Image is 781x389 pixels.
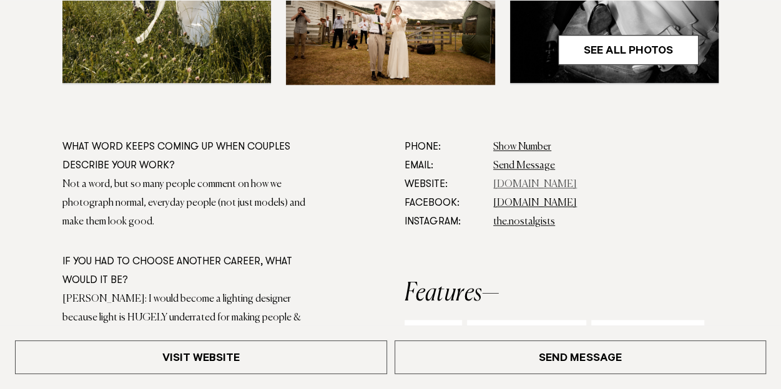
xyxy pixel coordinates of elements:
div: [PERSON_NAME]: I would become a lighting designer because light is HUGELY underrated for making p... [62,290,324,365]
div: If you had to choose another career, what would it be? [62,252,324,290]
a: Send Message [493,161,555,171]
div: Two Photographers [467,320,586,352]
div: Full Day Coverage [591,320,704,352]
a: Show Number [493,142,551,152]
dt: Phone: [405,138,483,156]
dt: Facebook: [405,194,483,213]
dt: Website: [405,175,483,194]
a: See All Photos [558,35,699,65]
a: [DOMAIN_NAME] [493,180,577,190]
a: Visit Website [15,340,387,374]
h2: Features [405,281,719,306]
dt: Instagram: [405,213,483,231]
a: Send Message [395,340,767,374]
div: Not a word, but so many people comment on how we photograph normal, everyday people (not just mod... [62,175,324,231]
dt: Email: [405,156,483,175]
div: What word keeps coming up when couples describe your work? [62,138,324,175]
a: the.nostalgists [493,217,555,227]
a: [DOMAIN_NAME] [493,198,577,208]
div: Prints [405,320,462,352]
